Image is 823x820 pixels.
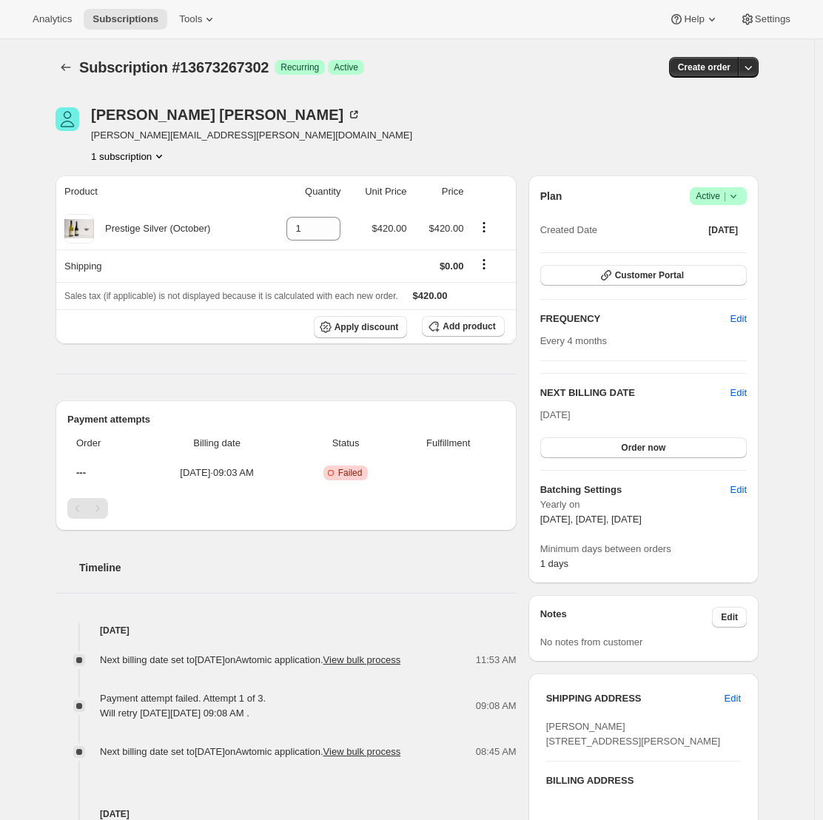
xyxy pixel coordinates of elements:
[708,224,738,236] span: [DATE]
[100,654,400,665] span: Next billing date set to [DATE] on Awtomic application .
[24,9,81,30] button: Analytics
[170,9,226,30] button: Tools
[91,107,361,122] div: [PERSON_NAME] [PERSON_NAME]
[716,687,750,710] button: Edit
[476,699,517,713] span: 09:08 AM
[413,290,448,301] span: $420.00
[33,13,72,25] span: Analytics
[372,223,407,234] span: $420.00
[755,13,790,25] span: Settings
[323,746,401,757] button: View bulk process
[263,175,346,208] th: Quantity
[443,320,495,332] span: Add product
[546,773,741,788] h3: BILLING ADDRESS
[540,607,713,628] h3: Notes
[725,691,741,706] span: Edit
[669,57,739,78] button: Create order
[67,427,139,460] th: Order
[338,467,363,479] span: Failed
[334,61,358,73] span: Active
[712,607,747,628] button: Edit
[730,386,747,400] button: Edit
[540,483,730,497] h6: Batching Settings
[540,386,730,400] h2: NEXT BILLING DATE
[144,436,291,451] span: Billing date
[724,190,726,202] span: |
[721,611,738,623] span: Edit
[93,13,158,25] span: Subscriptions
[546,721,721,747] span: [PERSON_NAME] [STREET_ADDRESS][PERSON_NAME]
[91,128,412,143] span: [PERSON_NAME][EMAIL_ADDRESS][PERSON_NAME][DOMAIN_NAME]
[678,61,730,73] span: Create order
[540,312,730,326] h2: FREQUENCY
[56,623,517,638] h4: [DATE]
[422,316,504,337] button: Add product
[540,265,747,286] button: Customer Portal
[546,691,725,706] h3: SHIPPING ADDRESS
[56,57,76,78] button: Subscriptions
[684,13,704,25] span: Help
[91,149,167,164] button: Product actions
[540,437,747,458] button: Order now
[56,175,263,208] th: Product
[56,107,79,131] span: Michelle O'Sullivan
[540,497,747,512] span: Yearly on
[621,442,665,454] span: Order now
[67,412,505,427] h2: Payment attempts
[79,560,517,575] h2: Timeline
[323,654,401,665] button: View bulk process
[100,691,266,721] div: Payment attempt failed. Attempt 1 of 3. Will retry [DATE][DATE] 09:08 AM .
[345,175,411,208] th: Unit Price
[540,223,597,238] span: Created Date
[660,9,728,30] button: Help
[76,467,86,478] span: ---
[540,335,607,346] span: Every 4 months
[94,221,210,236] div: Prestige Silver (October)
[476,653,517,668] span: 11:53 AM
[730,312,747,326] span: Edit
[540,636,643,648] span: No notes from customer
[722,307,756,331] button: Edit
[722,478,756,502] button: Edit
[79,59,269,75] span: Subscription #13673267302
[401,436,496,451] span: Fulfillment
[540,558,568,569] span: 1 days
[615,269,684,281] span: Customer Portal
[299,436,392,451] span: Status
[314,316,408,338] button: Apply discount
[696,189,741,204] span: Active
[699,220,747,241] button: [DATE]
[100,746,400,757] span: Next billing date set to [DATE] on Awtomic application .
[281,61,319,73] span: Recurring
[56,249,263,282] th: Shipping
[144,466,291,480] span: [DATE] · 09:03 AM
[64,291,398,301] span: Sales tax (if applicable) is not displayed because it is calculated with each new order.
[429,223,463,234] span: $420.00
[730,483,747,497] span: Edit
[67,498,505,519] nav: Pagination
[472,256,496,272] button: Shipping actions
[540,514,642,525] span: [DATE], [DATE], [DATE]
[335,321,399,333] span: Apply discount
[84,9,167,30] button: Subscriptions
[731,9,799,30] button: Settings
[411,175,468,208] th: Price
[540,409,571,420] span: [DATE]
[476,745,517,759] span: 08:45 AM
[440,261,464,272] span: $0.00
[472,219,496,235] button: Product actions
[540,189,562,204] h2: Plan
[540,542,747,557] span: Minimum days between orders
[179,13,202,25] span: Tools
